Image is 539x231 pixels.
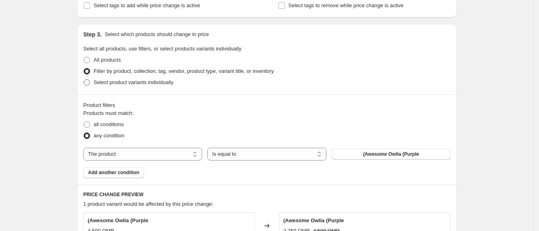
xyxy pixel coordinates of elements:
[83,46,241,52] span: Select all products, use filters, or select products variants individually
[283,217,344,223] span: (Awesome Owlia (Purple
[94,2,200,8] span: Select tags to add while price change is active
[83,201,213,207] span: 1 product variant would be affected by this price change:
[332,149,451,160] button: (Awesome Owlia (Purple
[88,217,148,223] span: (Awesome Owlia (Purple
[94,57,121,63] span: All products
[94,79,173,85] span: Select product variants individually
[83,101,451,109] div: Product filters
[289,2,404,8] span: Select tags to remove while price change is active
[105,30,209,38] p: Select which products should change in price
[94,121,124,127] span: all conditions
[94,68,274,74] span: Filter by product, collection, tag, vendor, product type, variant title, or inventory
[83,30,102,38] h2: Step 3.
[83,191,451,198] h6: PRICE CHANGE PREVIEW
[83,110,134,116] span: Products must match:
[83,167,144,178] button: Add another condition
[94,133,124,139] span: any condition
[363,151,419,157] span: (Awesome Owlia (Purple
[88,169,139,176] span: Add another condition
